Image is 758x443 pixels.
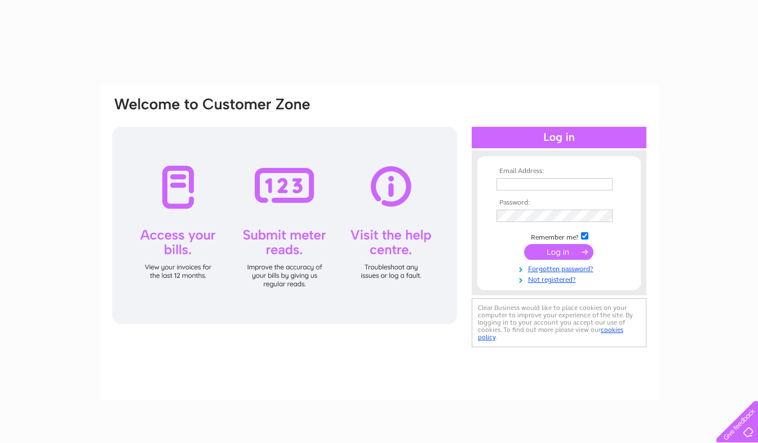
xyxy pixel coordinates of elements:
a: Not registered? [497,273,624,284]
th: Password: [494,199,624,207]
a: cookies policy [478,326,623,341]
a: Forgotten password? [497,263,624,273]
th: Email Address: [494,167,624,175]
div: Clear Business would like to place cookies on your computer to improve your experience of the sit... [472,298,646,347]
input: Submit [524,244,593,260]
td: Remember me? [494,231,624,242]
